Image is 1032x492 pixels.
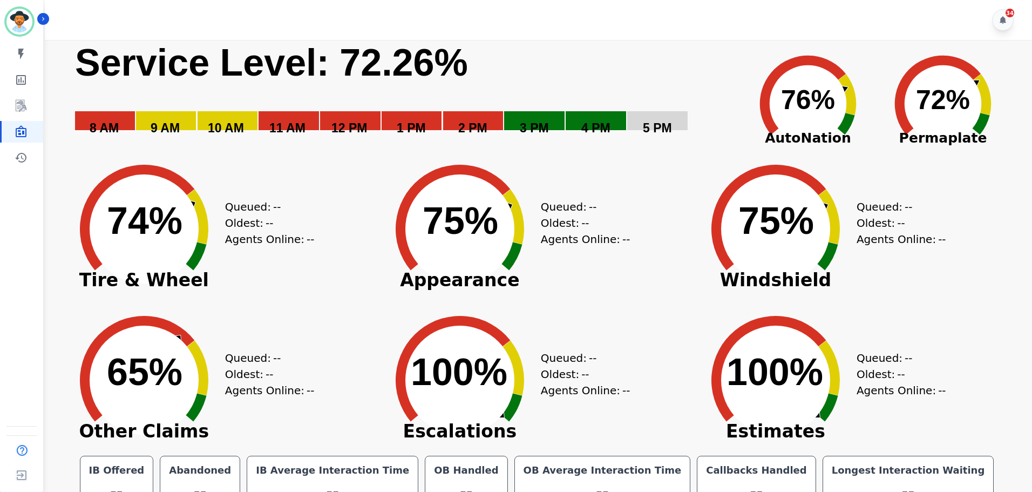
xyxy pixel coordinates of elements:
div: Agents Online: [541,382,633,399]
span: Windshield [695,275,857,286]
span: -- [938,382,946,399]
span: -- [897,215,905,231]
text: 75% [738,200,814,242]
div: OB Handled [432,463,500,478]
text: 76% [781,85,835,115]
div: OB Average Interaction Time [521,463,684,478]
div: Agents Online: [541,231,633,247]
text: 65% [107,351,182,393]
span: Escalations [379,426,541,437]
img: Bordered avatar [6,9,32,35]
span: Other Claims [63,426,225,437]
div: Queued: [541,199,622,215]
text: 100% [727,351,823,393]
div: Callbacks Handled [704,463,809,478]
div: Queued: [857,350,938,366]
div: Oldest: [225,215,306,231]
span: -- [307,231,314,247]
div: Agents Online: [225,382,317,399]
text: 9 AM [151,121,180,135]
text: 8 AM [90,121,119,135]
text: 75% [423,200,498,242]
div: 34 [1006,9,1014,17]
text: 11 AM [269,121,305,135]
div: Agents Online: [225,231,317,247]
span: -- [589,199,596,215]
span: Appearance [379,275,541,286]
span: -- [897,366,905,382]
div: Abandoned [167,463,233,478]
div: IB Average Interaction Time [254,463,411,478]
text: 3 PM [520,121,549,135]
div: Oldest: [857,366,938,382]
text: 4 PM [581,121,610,135]
span: -- [581,366,589,382]
text: 72% [916,85,970,115]
text: 100% [411,351,507,393]
span: -- [938,231,946,247]
svg: Service Level: 0% [74,40,738,151]
text: Service Level: 72.26% [75,42,468,84]
div: Queued: [225,350,306,366]
div: Agents Online: [857,231,948,247]
span: -- [581,215,589,231]
div: Longest Interaction Waiting [830,463,987,478]
span: -- [589,350,596,366]
div: Oldest: [541,215,622,231]
text: 5 PM [643,121,672,135]
div: Agents Online: [857,382,948,399]
div: Queued: [541,350,622,366]
text: 12 PM [331,121,367,135]
span: -- [273,350,281,366]
div: Oldest: [857,215,938,231]
span: Estimates [695,426,857,437]
span: AutoNation [741,128,875,149]
text: 1 PM [397,121,426,135]
span: -- [622,231,630,247]
div: Oldest: [541,366,622,382]
div: Queued: [225,199,306,215]
text: 10 AM [208,121,244,135]
span: -- [307,382,314,399]
span: -- [622,382,630,399]
text: 2 PM [458,121,487,135]
div: Oldest: [225,366,306,382]
span: -- [273,199,281,215]
text: 74% [107,200,182,242]
span: -- [905,350,912,366]
span: -- [905,199,912,215]
span: -- [266,215,273,231]
span: -- [266,366,273,382]
div: Queued: [857,199,938,215]
div: IB Offered [87,463,147,478]
span: Permaplate [875,128,1010,149]
span: Tire & Wheel [63,275,225,286]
